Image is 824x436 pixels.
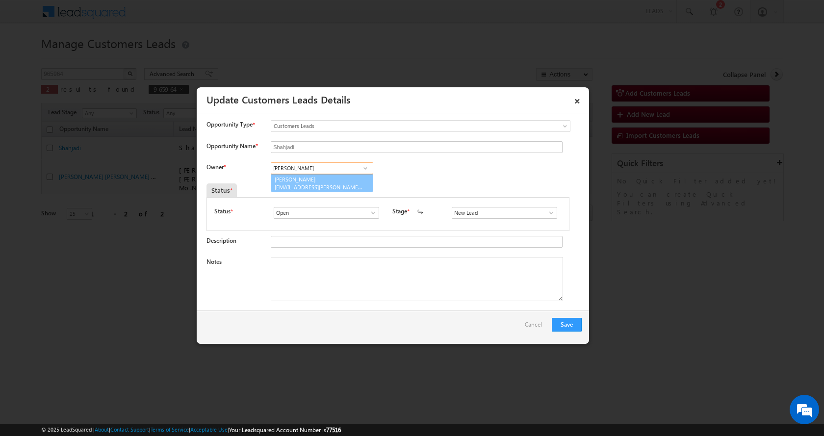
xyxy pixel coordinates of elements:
[271,174,373,193] a: [PERSON_NAME]
[206,258,222,265] label: Notes
[271,162,373,174] input: Type to Search
[392,207,407,216] label: Stage
[364,208,377,218] a: Show All Items
[552,318,582,332] button: Save
[326,426,341,434] span: 77516
[151,426,189,433] a: Terms of Service
[206,120,253,129] span: Opportunity Type
[206,163,226,171] label: Owner
[359,163,371,173] a: Show All Items
[206,92,351,106] a: Update Customers Leads Details
[229,426,341,434] span: Your Leadsquared Account Number is
[95,426,109,433] a: About
[214,207,231,216] label: Status
[569,91,586,108] a: ×
[190,426,228,433] a: Acceptable Use
[542,208,555,218] a: Show All Items
[110,426,149,433] a: Contact Support
[206,142,257,150] label: Opportunity Name
[271,122,530,130] span: Customers Leads
[271,120,570,132] a: Customers Leads
[41,425,341,435] span: © 2025 LeadSquared | | | | |
[206,183,237,197] div: Status
[206,237,236,244] label: Description
[275,183,363,191] span: [EMAIL_ADDRESS][PERSON_NAME][DOMAIN_NAME]
[452,207,557,219] input: Type to Search
[525,318,547,336] a: Cancel
[274,207,379,219] input: Type to Search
